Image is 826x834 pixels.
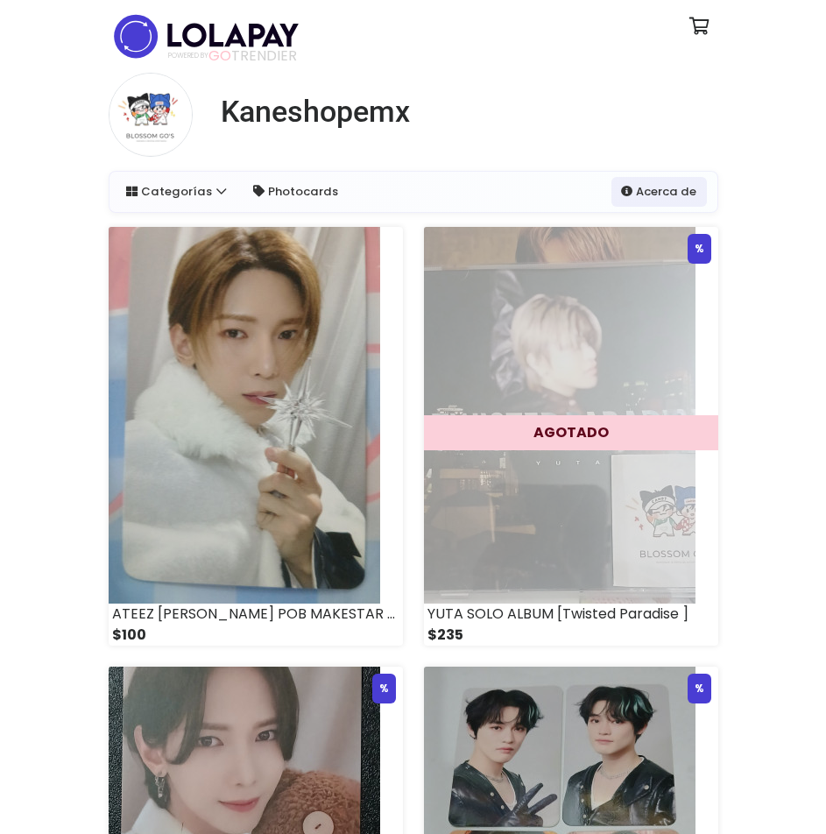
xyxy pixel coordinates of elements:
[611,177,706,207] a: Acerca de
[243,177,347,207] a: Photocards
[424,227,695,604] img: small_1756594813916.jpeg
[688,234,711,264] div: %
[208,46,231,66] span: GO
[688,674,711,703] div: %
[424,604,718,625] div: YUTA SOLO ALBUM [Twisted Paradise ]
[207,94,410,130] a: Kaneshopemx
[109,625,403,646] div: $100
[109,604,403,625] div: ATEEZ [PERSON_NAME] POB MAKESTAR WINTER
[424,415,718,450] div: AGOTADO
[424,625,718,646] div: $235
[168,48,297,64] span: TRENDIER
[109,73,193,157] img: small.png
[109,227,380,604] img: small_1756595300235.jpeg
[109,9,304,64] img: logo
[168,51,208,60] span: POWERED BY
[109,227,403,646] a: ATEEZ [PERSON_NAME] POB MAKESTAR WINTER $100
[116,177,237,207] a: Categorías
[424,227,718,646] a: AGOTADO % YUTA SOLO ALBUM [Twisted Paradise ] $235
[372,674,396,703] div: %
[221,94,410,130] h1: Kaneshopemx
